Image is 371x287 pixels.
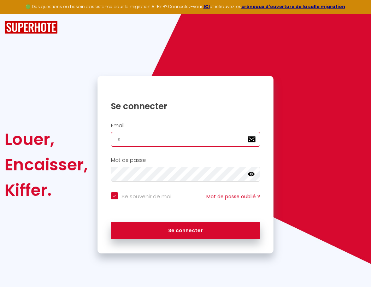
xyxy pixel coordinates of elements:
[5,177,88,203] div: Kiffer.
[204,4,210,10] a: ICI
[111,157,260,163] h2: Mot de passe
[111,101,260,112] h1: Se connecter
[111,222,260,240] button: Se connecter
[111,123,260,129] h2: Email
[6,3,27,24] button: Ouvrir le widget de chat LiveChat
[206,193,260,200] a: Mot de passe oublié ?
[5,152,88,177] div: Encaisser,
[111,132,260,147] input: Ton Email
[5,127,88,152] div: Louer,
[5,21,58,34] img: SuperHote logo
[241,4,345,10] a: créneaux d'ouverture de la salle migration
